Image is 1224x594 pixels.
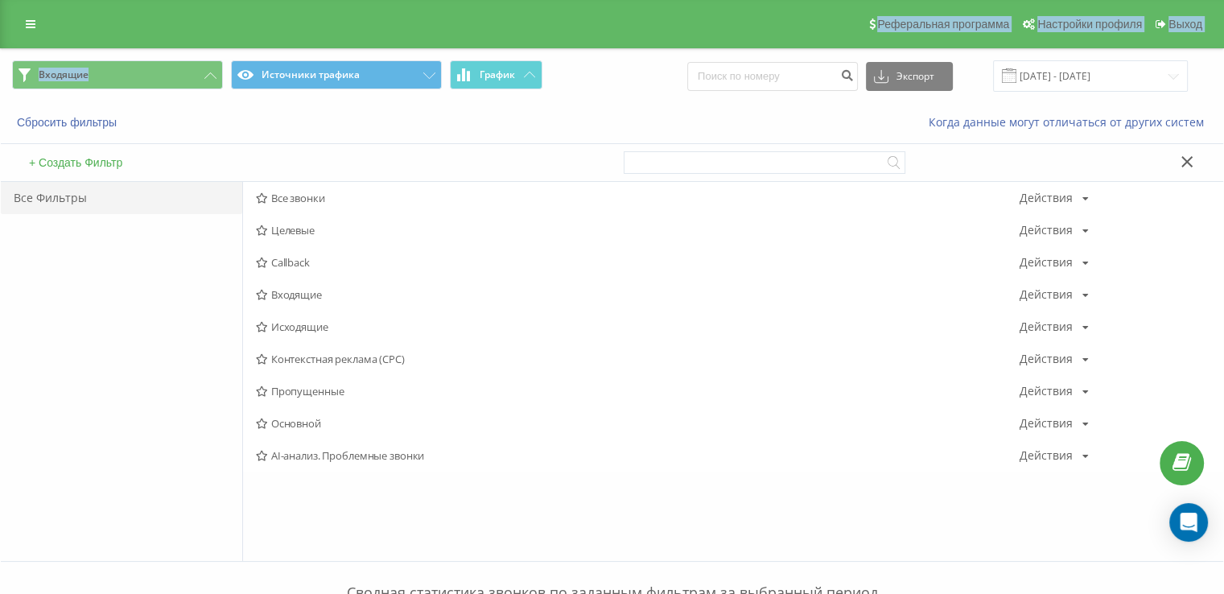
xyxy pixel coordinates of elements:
[480,69,515,80] span: График
[1176,155,1199,171] button: Закрыть
[256,225,1020,236] span: Целевые
[929,114,1212,130] a: Когда данные могут отличаться от других систем
[24,155,127,170] button: + Создать Фильтр
[1020,192,1073,204] div: Действия
[687,62,858,91] input: Поиск по номеру
[256,257,1020,268] span: Callback
[39,68,89,81] span: Входящие
[1020,321,1073,332] div: Действия
[1020,450,1073,461] div: Действия
[1020,418,1073,429] div: Действия
[1168,18,1202,31] span: Выход
[256,192,1020,204] span: Все звонки
[256,450,1020,461] span: AI-анализ. Проблемные звонки
[256,321,1020,332] span: Исходящие
[256,353,1020,365] span: Контекстная реклама (CPC)
[1020,257,1073,268] div: Действия
[1020,353,1073,365] div: Действия
[256,418,1020,429] span: Основной
[12,60,223,89] button: Входящие
[866,62,953,91] button: Экспорт
[1020,225,1073,236] div: Действия
[450,60,542,89] button: График
[12,115,125,130] button: Сбросить фильтры
[877,18,1009,31] span: Реферальная программа
[231,60,442,89] button: Источники трафика
[256,386,1020,397] span: Пропущенные
[256,289,1020,300] span: Входящие
[1037,18,1142,31] span: Настройки профиля
[1020,386,1073,397] div: Действия
[1169,503,1208,542] div: Open Intercom Messenger
[1,182,242,214] div: Все Фильтры
[1020,289,1073,300] div: Действия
